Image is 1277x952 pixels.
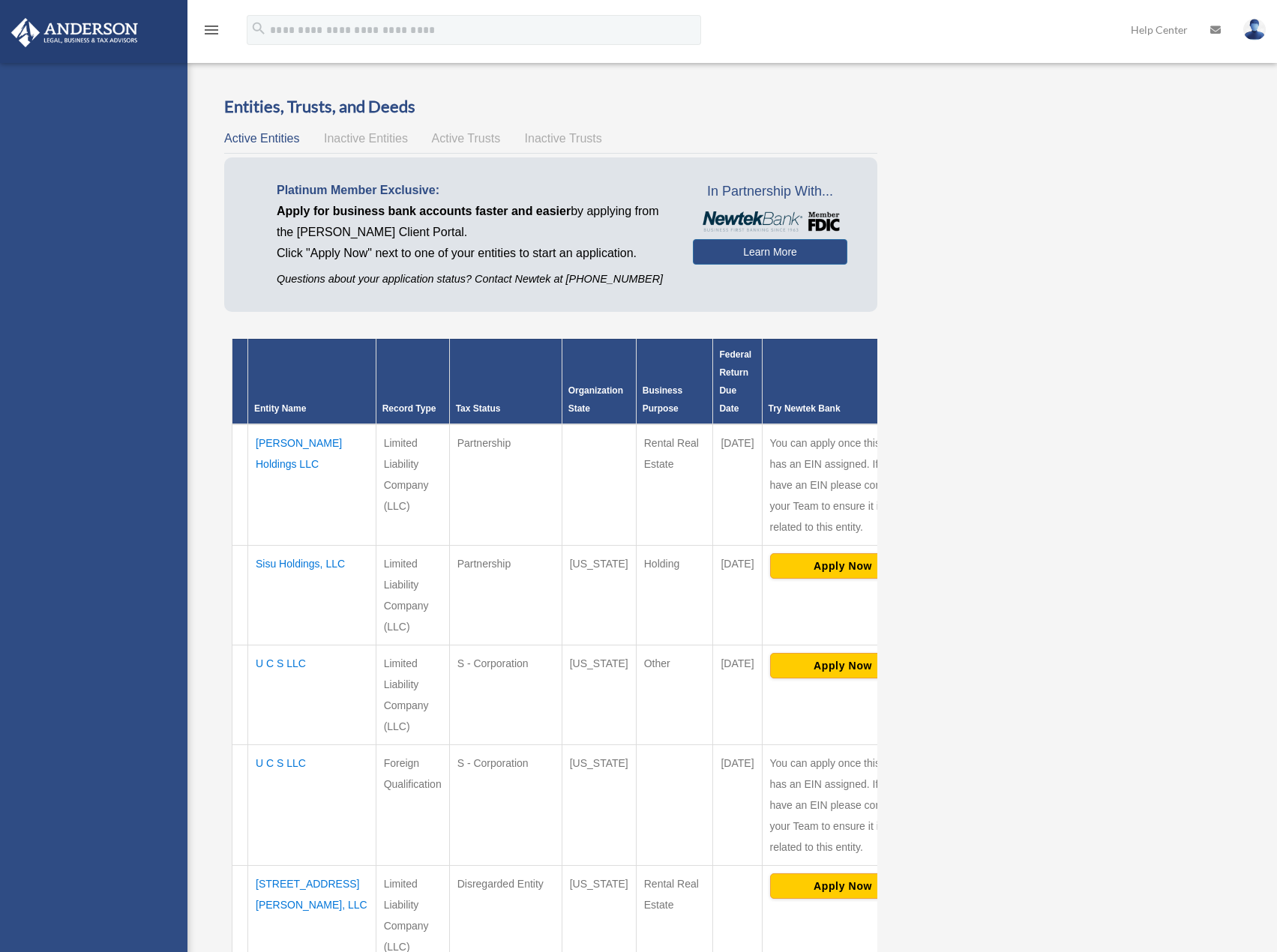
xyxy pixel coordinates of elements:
[324,132,408,145] span: Inactive Entities
[713,424,762,546] td: [DATE]
[449,545,562,645] td: Partnership
[770,873,916,899] button: Apply Now
[693,239,847,265] a: Learn More
[1243,19,1266,40] img: User Pic
[250,20,267,37] i: search
[277,180,670,201] p: Platinum Member Exclusive:
[202,26,220,39] a: menu
[713,545,762,645] td: [DATE]
[376,645,449,744] td: Limited Liability Company (LLC)
[449,744,562,865] td: S - Corporation
[376,545,449,645] td: Limited Liability Company (LLC)
[636,424,713,546] td: Rental Real Estate
[636,545,713,645] td: Holding
[248,424,376,546] td: [PERSON_NAME] Holdings LLC
[449,424,562,546] td: Partnership
[693,180,847,204] span: In Partnership With...
[376,339,449,424] th: Record Type
[277,201,670,243] p: by applying from the [PERSON_NAME] Client Portal.
[432,132,501,145] span: Active Trusts
[562,545,636,645] td: [US_STATE]
[770,653,916,678] button: Apply Now
[762,424,924,546] td: You can apply once this entity has an EIN assigned. If you have an EIN please contact your Team t...
[248,744,376,865] td: U C S LLC
[248,339,376,424] th: Entity Name
[636,339,713,424] th: Business Purpose
[224,95,877,118] h3: Entities, Trusts, and Deeds
[277,243,670,264] p: Click "Apply Now" next to one of your entities to start an application.
[762,744,924,865] td: You can apply once this entity has an EIN assigned. If you have an EIN please contact your Team t...
[449,339,562,424] th: Tax Status
[636,645,713,744] td: Other
[277,205,571,217] span: Apply for business bank accounts faster and easier
[248,545,376,645] td: Sisu Holdings, LLC
[277,270,670,289] p: Questions about your application status? Contact Newtek at [PHONE_NUMBER]
[376,744,449,865] td: Foreign Qualification
[700,211,839,232] img: NewtekBankLogoSM.png
[562,645,636,744] td: [US_STATE]
[525,132,602,145] span: Inactive Trusts
[449,645,562,744] td: S - Corporation
[562,744,636,865] td: [US_STATE]
[713,645,762,744] td: [DATE]
[7,18,142,47] img: Anderson Advisors Platinum Portal
[713,744,762,865] td: [DATE]
[770,553,916,579] button: Apply Now
[202,21,220,39] i: menu
[376,424,449,546] td: Limited Liability Company (LLC)
[224,132,299,145] span: Active Entities
[713,339,762,424] th: Federal Return Due Date
[248,645,376,744] td: U C S LLC
[562,339,636,424] th: Organization State
[769,400,918,418] div: Try Newtek Bank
